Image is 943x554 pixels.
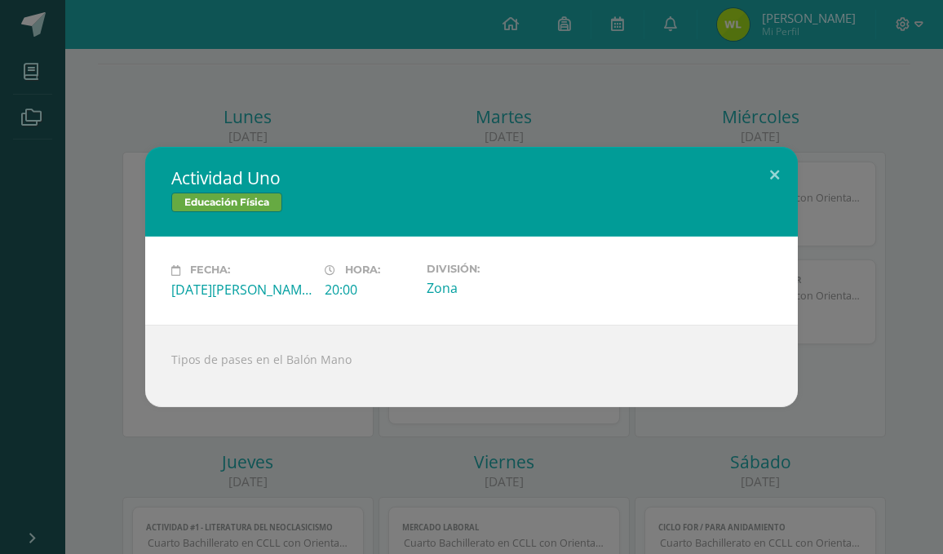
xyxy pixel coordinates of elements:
[190,264,230,277] span: Fecha:
[171,281,312,299] div: [DATE][PERSON_NAME]
[145,325,798,407] div: Tipos de pases en el Balón Mano
[427,263,567,275] label: División:
[427,279,567,297] div: Zona
[325,281,414,299] div: 20:00
[751,147,798,202] button: Close (Esc)
[171,193,282,212] span: Educación Física
[171,166,772,189] h2: Actividad Uno
[345,264,380,277] span: Hora:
